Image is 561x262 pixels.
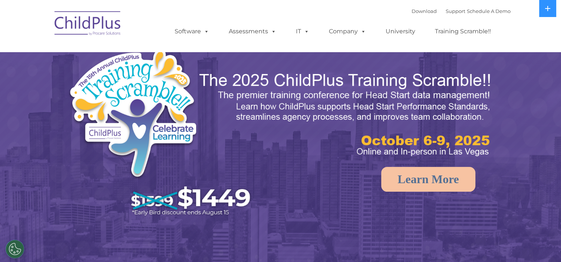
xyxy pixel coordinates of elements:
[412,8,511,14] font: |
[221,24,284,39] a: Assessments
[321,24,373,39] a: Company
[446,8,465,14] a: Support
[167,24,217,39] a: Software
[6,240,24,258] button: Cookies Settings
[381,167,475,192] a: Learn More
[467,8,511,14] a: Schedule A Demo
[288,24,317,39] a: IT
[428,24,498,39] a: Training Scramble!!
[51,6,125,43] img: ChildPlus by Procare Solutions
[378,24,423,39] a: University
[412,8,437,14] a: Download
